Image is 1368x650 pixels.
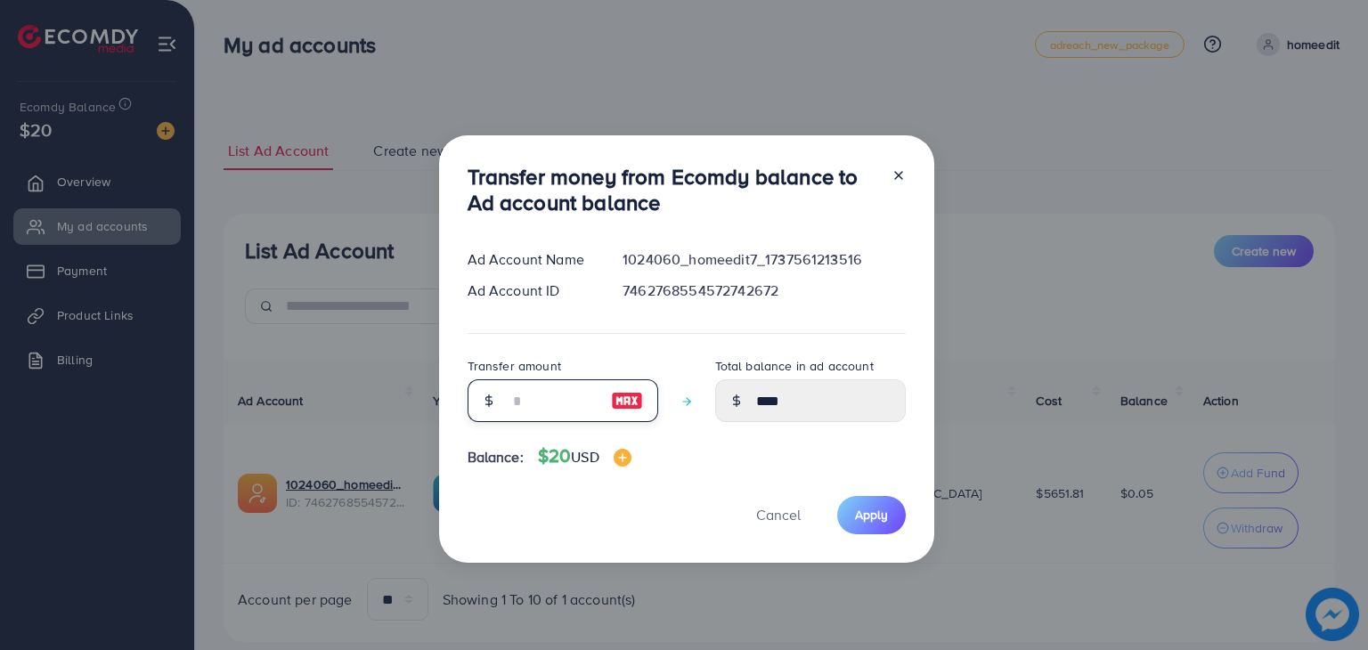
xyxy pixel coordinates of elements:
button: Cancel [734,496,823,534]
span: Balance: [468,447,524,467]
h3: Transfer money from Ecomdy balance to Ad account balance [468,164,877,215]
h4: $20 [538,445,631,467]
label: Transfer amount [468,357,561,375]
img: image [611,390,643,411]
div: 7462768554572742672 [608,280,919,301]
span: Apply [855,506,888,524]
div: Ad Account Name [453,249,609,270]
label: Total balance in ad account [715,357,874,375]
div: Ad Account ID [453,280,609,301]
div: 1024060_homeedit7_1737561213516 [608,249,919,270]
img: image [614,449,631,467]
button: Apply [837,496,906,534]
span: Cancel [756,505,801,524]
span: USD [571,447,598,467]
